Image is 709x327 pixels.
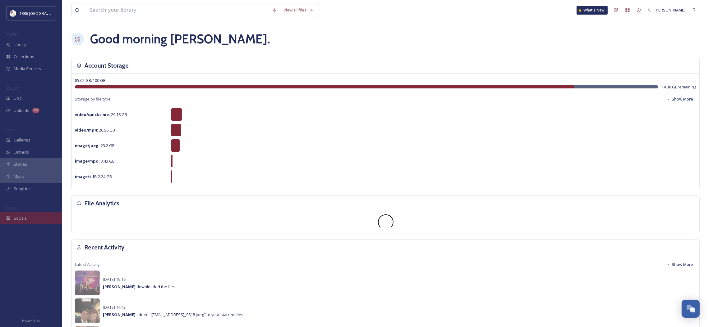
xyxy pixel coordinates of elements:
[75,112,127,117] span: 29.18 GB
[32,108,39,113] div: 93
[75,96,111,102] span: Storage by file type
[75,262,99,267] span: Latest Activity
[22,319,40,323] span: Privacy Policy
[75,158,100,164] strong: image/mpo :
[22,316,40,324] a: Privacy Policy
[14,54,34,60] span: Collections
[103,312,244,317] span: added "[EMAIL_ADDRESS]_9818.jpeg" to your starred files.
[14,137,30,143] span: Galleries
[663,258,696,271] button: Show More
[75,158,115,164] span: 3.43 GB
[6,32,17,37] span: MEDIA
[103,276,126,282] span: [DATE] 19:16
[14,42,26,47] span: Library
[103,304,126,310] span: [DATE] 14:42
[75,143,100,148] strong: image/jpeg :
[14,161,27,167] span: Stories
[644,4,688,16] a: [PERSON_NAME]
[75,143,115,148] span: 23.2 GB
[663,93,696,105] button: Show More
[75,127,115,133] span: 26.56 GB
[103,312,136,317] strong: [PERSON_NAME]
[10,10,16,16] img: logos.png
[86,3,269,17] input: Search your library
[655,7,685,13] span: [PERSON_NAME]
[577,6,608,15] a: What's New
[14,174,24,180] span: Maps
[14,215,27,221] span: Socials
[103,284,136,289] strong: [PERSON_NAME]
[85,243,124,252] h3: Recent Activity
[19,10,68,16] span: 1886 [GEOGRAPHIC_DATA]
[75,127,98,133] strong: video/mp4 :
[6,86,20,91] span: COLLECT
[75,112,110,117] strong: video/quicktime :
[75,298,100,323] img: e58ab777-0000-432e-ac3f-f424a5e56e2d.jpg
[75,78,106,83] span: 85.62 GB / 100 GB
[14,186,31,192] span: SnapLink
[682,300,700,318] button: Open Chat
[6,206,19,210] span: SOCIALS
[14,66,41,72] span: Media Centres
[14,149,29,155] span: Embeds
[14,96,22,101] span: UGC
[14,108,29,114] span: Uploads
[661,84,696,90] span: 14.38 GB remaining
[280,4,317,16] a: View all files
[103,284,175,289] span: downloaded the file.
[85,61,129,70] h3: Account Storage
[75,174,97,179] strong: image/tiff :
[75,271,100,295] img: ydX7_WLjL0EAAAAAAAANAQ20230601_205240.jpg
[75,174,112,179] span: 2.24 GB
[90,30,270,48] h1: Good morning [PERSON_NAME] .
[6,128,21,132] span: WIDGETS
[85,199,119,208] h3: File Analytics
